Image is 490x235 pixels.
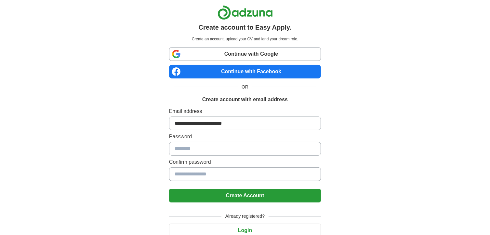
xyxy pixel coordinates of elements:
button: Create Account [169,189,321,202]
h1: Create account with email address [202,96,288,104]
h1: Create account to Easy Apply. [199,22,292,32]
label: Password [169,133,321,141]
a: Login [169,228,321,233]
label: Confirm password [169,158,321,166]
a: Continue with Facebook [169,65,321,78]
img: Adzuna logo [218,5,273,20]
label: Email address [169,107,321,115]
p: Create an account, upload your CV and land your dream role. [170,36,320,42]
span: Already registered? [221,213,269,220]
a: Continue with Google [169,47,321,61]
span: OR [238,84,252,90]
